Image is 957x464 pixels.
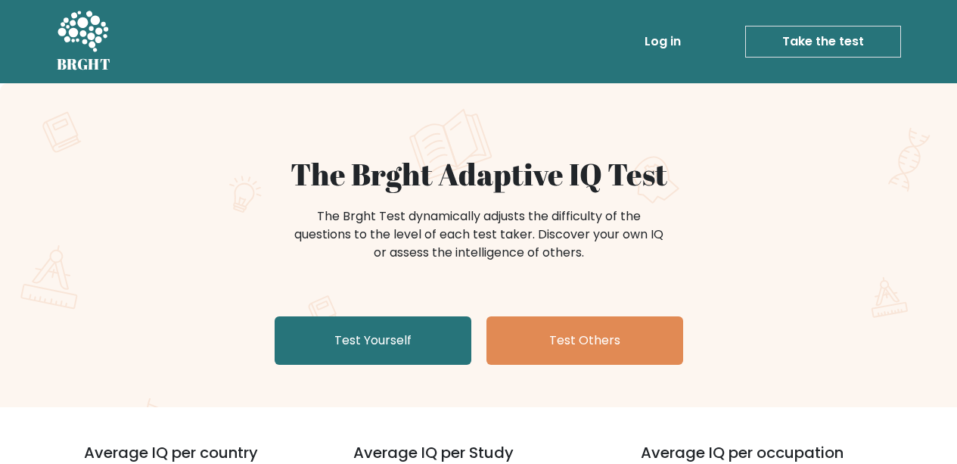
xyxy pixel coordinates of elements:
a: Test Others [486,316,683,365]
a: BRGHT [57,6,111,77]
a: Test Yourself [275,316,471,365]
div: The Brght Test dynamically adjusts the difficulty of the questions to the level of each test take... [290,207,668,262]
a: Log in [639,26,687,57]
h1: The Brght Adaptive IQ Test [110,156,848,192]
h5: BRGHT [57,55,111,73]
a: Take the test [745,26,901,58]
